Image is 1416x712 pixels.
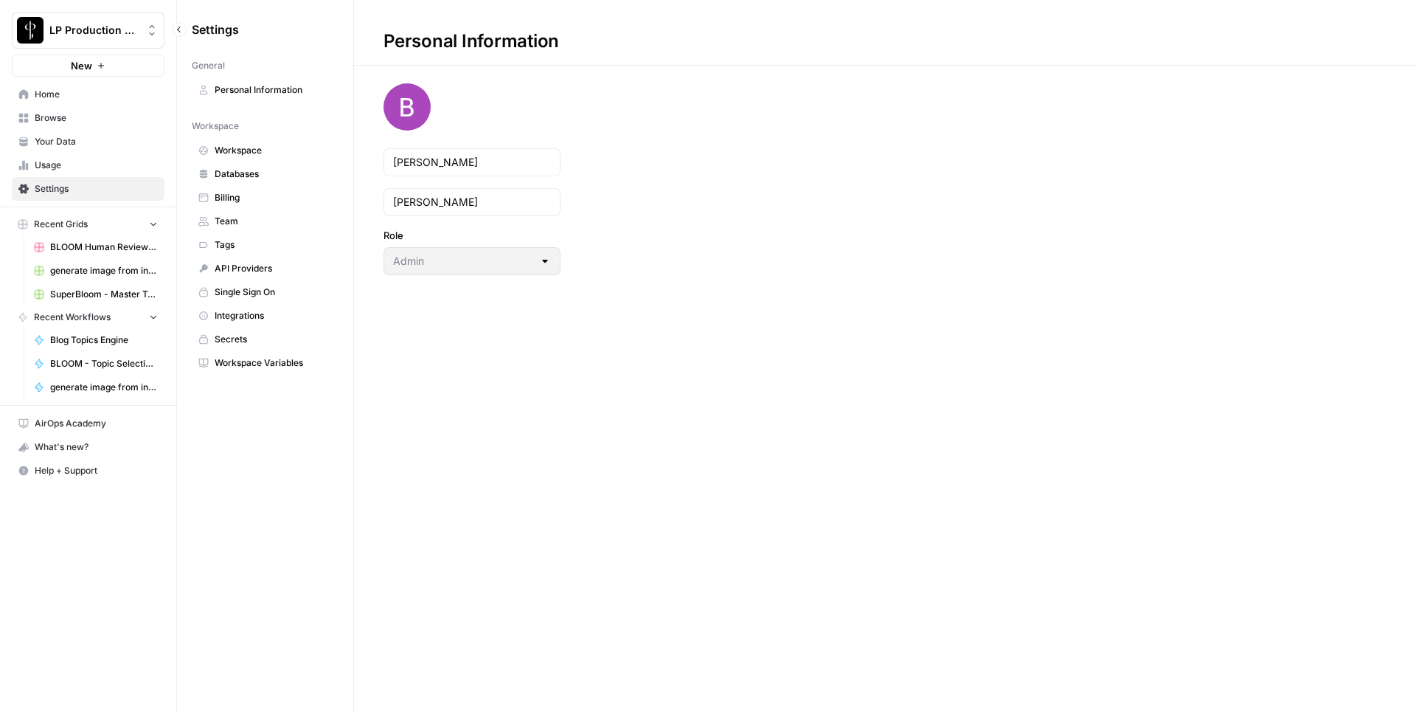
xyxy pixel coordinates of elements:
[12,213,164,235] button: Recent Grids
[12,83,164,106] a: Home
[192,304,339,328] a: Integrations
[12,459,164,483] button: Help + Support
[12,12,164,49] button: Workspace: LP Production Workloads
[50,241,158,254] span: BLOOM Human Review (ver2)
[192,59,225,72] span: General
[50,381,158,394] span: generate image from input image (copyright tests) duplicate
[383,228,560,243] label: Role
[27,259,164,283] a: generate image from input image (copyright tests) duplicate Grid
[192,186,339,210] a: Billing
[215,215,332,228] span: Team
[34,311,111,324] span: Recent Workflows
[35,464,158,477] span: Help + Support
[354,30,589,53] div: Personal Information
[50,288,158,301] span: SuperBloom - Master Topic List
[35,111,158,125] span: Browse
[35,159,158,172] span: Usage
[12,435,164,459] button: What's new?
[50,333,158,347] span: Blog Topics Engine
[71,58,92,73] span: New
[215,238,332,252] span: Tags
[50,264,158,277] span: generate image from input image (copyright tests) duplicate Grid
[215,144,332,157] span: Workspace
[12,306,164,328] button: Recent Workflows
[27,376,164,399] a: generate image from input image (copyright tests) duplicate
[12,55,164,77] button: New
[215,333,332,346] span: Secrets
[17,17,44,44] img: LP Production Workloads Logo
[35,182,158,196] span: Settings
[50,357,158,370] span: BLOOM - Topic Selection w/neighborhood [v2]
[27,352,164,376] a: BLOOM - Topic Selection w/neighborhood [v2]
[27,283,164,306] a: SuperBloom - Master Topic List
[215,83,332,97] span: Personal Information
[192,78,339,102] a: Personal Information
[192,210,339,233] a: Team
[35,88,158,101] span: Home
[27,235,164,259] a: BLOOM Human Review (ver2)
[12,177,164,201] a: Settings
[215,286,332,299] span: Single Sign On
[215,167,332,181] span: Databases
[35,135,158,148] span: Your Data
[215,262,332,275] span: API Providers
[192,162,339,186] a: Databases
[12,412,164,435] a: AirOps Academy
[49,23,139,38] span: LP Production Workloads
[192,21,239,38] span: Settings
[215,191,332,204] span: Billing
[215,356,332,370] span: Workspace Variables
[12,106,164,130] a: Browse
[35,417,158,430] span: AirOps Academy
[192,120,239,133] span: Workspace
[12,153,164,177] a: Usage
[383,83,431,131] img: avatar
[12,130,164,153] a: Your Data
[215,309,332,322] span: Integrations
[192,328,339,351] a: Secrets
[27,328,164,352] a: Blog Topics Engine
[192,233,339,257] a: Tags
[192,257,339,280] a: API Providers
[34,218,88,231] span: Recent Grids
[192,280,339,304] a: Single Sign On
[192,139,339,162] a: Workspace
[192,351,339,375] a: Workspace Variables
[13,436,164,458] div: What's new?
